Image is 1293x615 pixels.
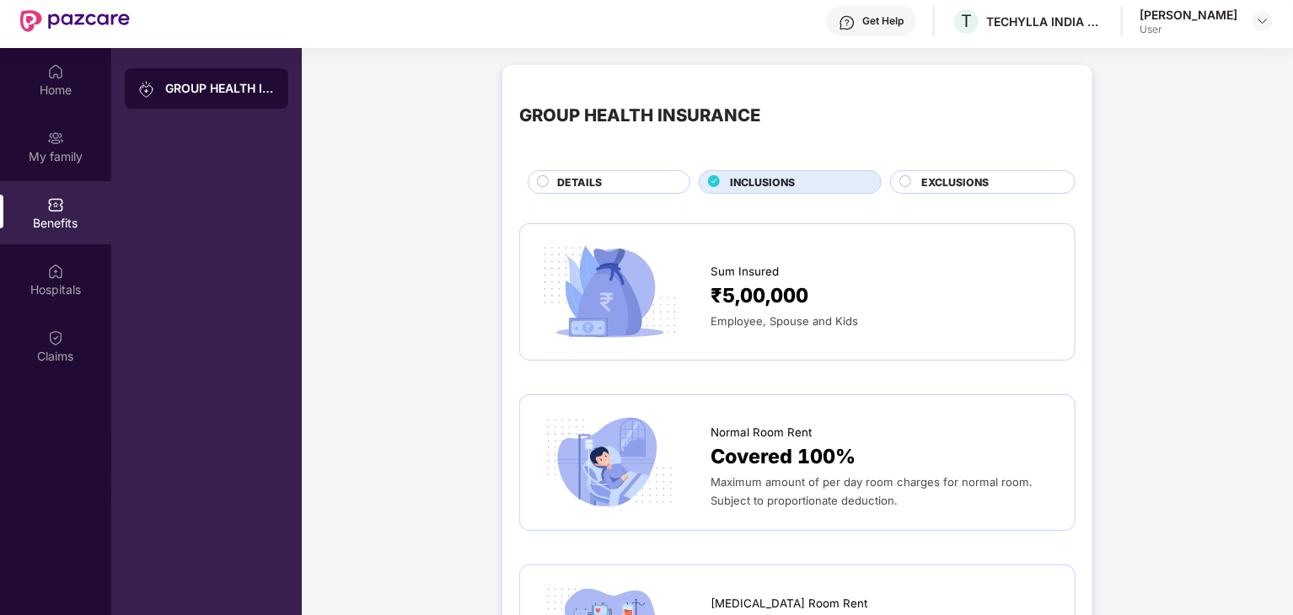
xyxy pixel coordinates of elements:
img: svg+xml;base64,PHN2ZyBpZD0iQ2xhaW0iIHhtbG5zPSJodHRwOi8vd3d3LnczLm9yZy8yMDAwL3N2ZyIgd2lkdGg9IjIwIi... [47,329,64,346]
div: Get Help [862,14,904,28]
span: Covered 100% [711,441,856,473]
div: GROUP HEALTH INSURANCE [165,80,275,97]
span: Maximum amount of per day room charges for normal room. Subject to proportionate deduction. [711,475,1033,507]
div: User [1140,23,1237,36]
div: TECHYLLA INDIA PRIVATE LIMITED [986,13,1104,29]
span: INCLUSIONS [730,174,795,190]
span: Employee, Spouse and Kids [711,314,858,328]
span: ₹5,00,000 [711,281,808,312]
img: svg+xml;base64,PHN2ZyB3aWR0aD0iMjAiIGhlaWdodD0iMjAiIHZpZXdCb3g9IjAgMCAyMCAyMCIgZmlsbD0ibm9uZSIgeG... [138,81,155,98]
img: icon [537,241,683,342]
img: svg+xml;base64,PHN2ZyBpZD0iSG9tZSIgeG1sbnM9Imh0dHA6Ly93d3cudzMub3JnLzIwMDAvc3ZnIiB3aWR0aD0iMjAiIG... [47,63,64,80]
span: Normal Room Rent [711,424,812,441]
span: T [961,11,972,31]
img: icon [537,412,683,513]
span: [MEDICAL_DATA] Room Rent [711,595,867,612]
img: New Pazcare Logo [20,10,130,32]
img: svg+xml;base64,PHN2ZyBpZD0iQmVuZWZpdHMiIHhtbG5zPSJodHRwOi8vd3d3LnczLm9yZy8yMDAwL3N2ZyIgd2lkdGg9Ij... [47,196,64,213]
span: EXCLUSIONS [921,174,989,190]
img: svg+xml;base64,PHN2ZyBpZD0iSG9zcGl0YWxzIiB4bWxucz0iaHR0cDovL3d3dy53My5vcmcvMjAwMC9zdmciIHdpZHRoPS... [47,263,64,280]
span: Sum Insured [711,263,779,281]
img: svg+xml;base64,PHN2ZyBpZD0iSGVscC0zMngzMiIgeG1sbnM9Imh0dHA6Ly93d3cudzMub3JnLzIwMDAvc3ZnIiB3aWR0aD... [839,14,856,31]
img: svg+xml;base64,PHN2ZyBpZD0iRHJvcGRvd24tMzJ4MzIiIHhtbG5zPSJodHRwOi8vd3d3LnczLm9yZy8yMDAwL3N2ZyIgd2... [1256,14,1269,28]
img: svg+xml;base64,PHN2ZyB3aWR0aD0iMjAiIGhlaWdodD0iMjAiIHZpZXdCb3g9IjAgMCAyMCAyMCIgZmlsbD0ibm9uZSIgeG... [47,130,64,147]
div: GROUP HEALTH INSURANCE [519,102,760,129]
div: [PERSON_NAME] [1140,7,1237,23]
span: DETAILS [557,174,602,190]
